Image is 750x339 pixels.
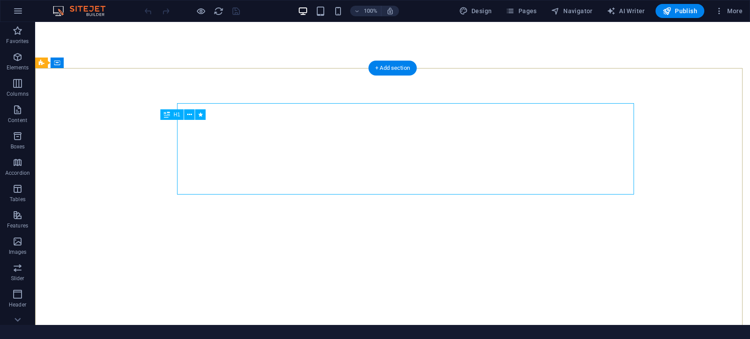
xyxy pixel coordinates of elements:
p: Favorites [6,38,29,45]
i: Reload page [214,6,224,16]
button: Pages [502,4,540,18]
span: H1 [174,112,180,117]
button: Navigator [547,4,596,18]
button: Publish [656,4,704,18]
span: AI Writer [607,7,645,15]
span: Design [459,7,492,15]
p: Header [9,301,26,308]
span: Publish [663,7,697,15]
img: Editor Logo [51,6,116,16]
i: On resize automatically adjust zoom level to fit chosen device. [386,7,394,15]
h6: 100% [363,6,377,16]
button: AI Writer [603,4,649,18]
p: Boxes [11,143,25,150]
div: Design (Ctrl+Alt+Y) [456,4,496,18]
button: Design [456,4,496,18]
button: reload [213,6,224,16]
p: Content [8,117,27,124]
button: 100% [350,6,381,16]
button: More [711,4,746,18]
p: Images [9,249,27,256]
button: Click here to leave preview mode and continue editing [196,6,206,16]
span: Navigator [551,7,593,15]
div: + Add section [368,61,417,76]
p: Slider [11,275,25,282]
p: Tables [10,196,25,203]
p: Accordion [5,169,30,177]
p: Columns [7,90,29,97]
p: Elements [7,64,29,71]
span: Pages [506,7,536,15]
p: Features [7,222,28,229]
span: More [715,7,743,15]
